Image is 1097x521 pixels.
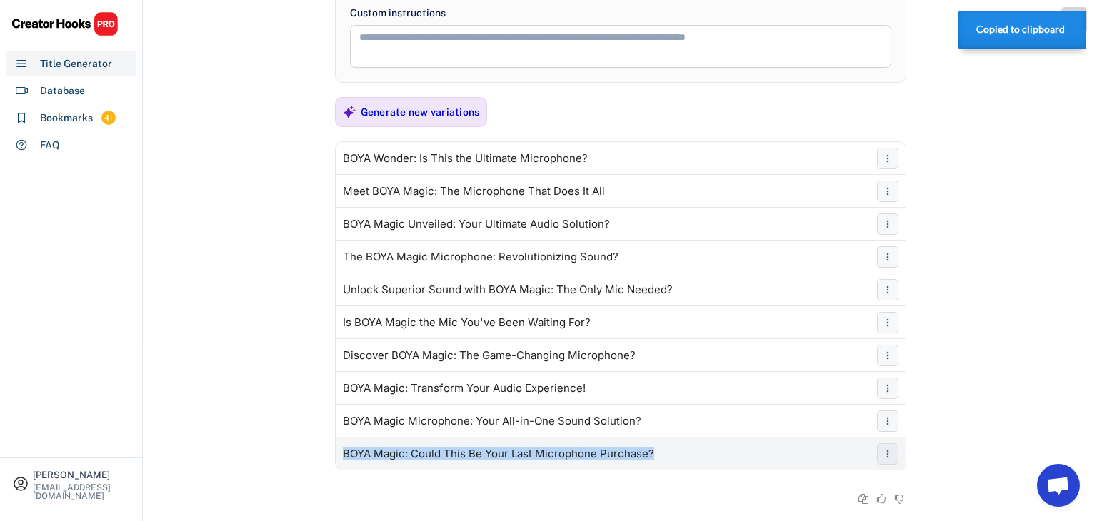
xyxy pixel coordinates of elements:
strong: Copied to clipboard [976,24,1065,35]
div: Custom instructions [350,6,891,21]
div: Unlock Superior Sound with BOYA Magic: The Only Mic Needed? [343,284,673,295]
div: Generate new variations [361,106,480,118]
div: FAQ [40,138,60,153]
div: [EMAIL_ADDRESS][DOMAIN_NAME] [33,483,130,500]
div: The BOYA Magic Microphone: Revolutionizing Sound? [343,251,618,263]
div: [PERSON_NAME] [33,470,130,480]
div: Discover BOYA Magic: The Game-Changing Microphone? [343,350,636,361]
div: Meet BOYA Magic: The Microphone That Does It All [343,186,605,197]
div: Database [40,84,85,98]
div: 41 [101,112,116,124]
div: BOYA Magic: Transform Your Audio Experience! [343,383,586,394]
img: CHPRO%20Logo.svg [11,11,119,36]
div: Is BOYA Magic the Mic You've Been Waiting For? [343,317,591,328]
div: BOYA Magic Microphone: Your All-in-One Sound Solution? [343,415,641,427]
div: BOYA Magic: Could This Be Your Last Microphone Purchase? [343,448,654,460]
div: Bookmarks [40,111,93,126]
div: BOYA Wonder: Is This the Ultimate Microphone? [343,153,588,164]
div: Title Generator [40,56,112,71]
a: Open chat [1037,464,1080,507]
div: BOYA Magic Unveiled: Your Ultimate Audio Solution? [343,218,610,230]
